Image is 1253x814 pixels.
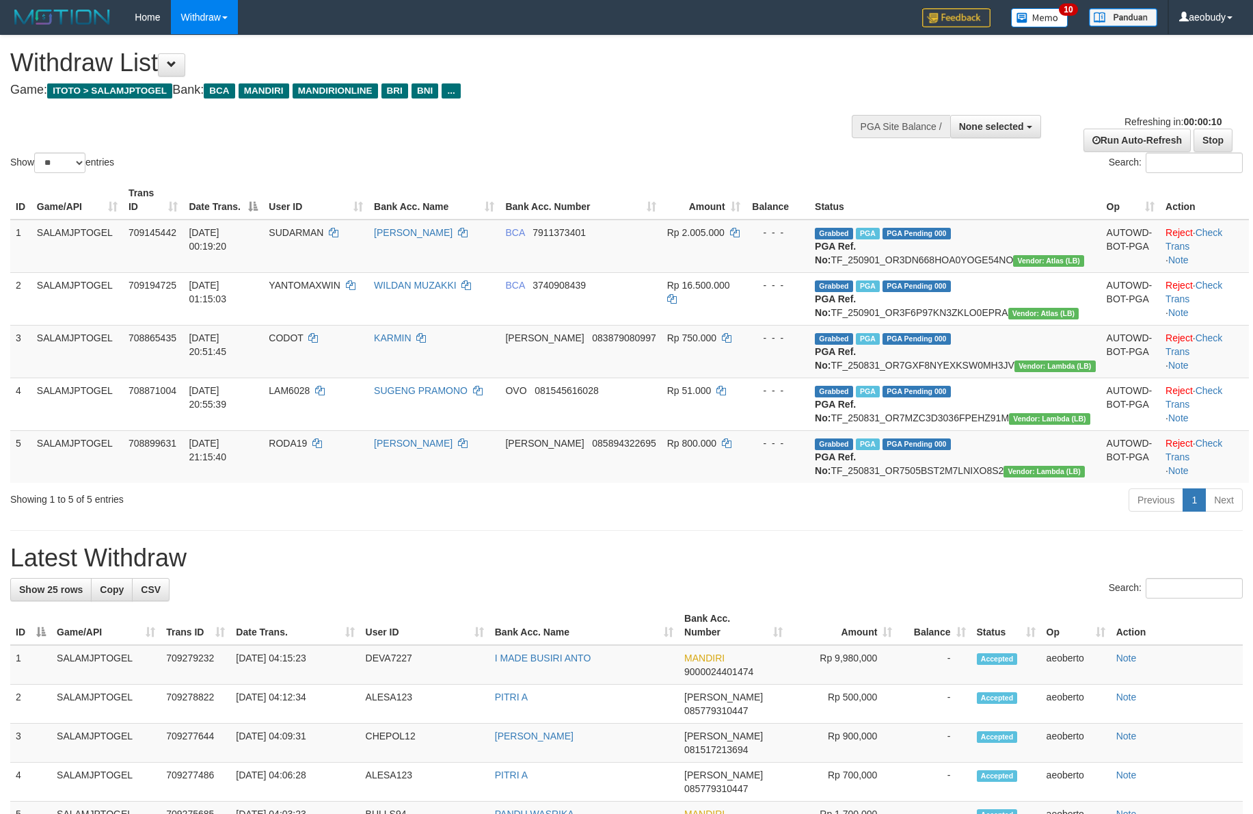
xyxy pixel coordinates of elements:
td: AUTOWD-BOT-PGA [1101,220,1161,273]
span: Copy 081517213694 to clipboard [684,744,748,755]
a: SUGENG PRAMONO [374,385,468,396]
h1: Withdraw List [10,49,822,77]
b: PGA Ref. No: [815,399,856,423]
td: aeoberto [1041,763,1111,802]
span: [PERSON_NAME] [684,692,763,703]
span: None selected [959,121,1024,132]
span: Copy 081545616028 to clipboard [535,385,598,396]
a: Note [1168,307,1189,318]
strong: 00:00:10 [1183,116,1222,127]
td: [DATE] 04:06:28 [230,763,360,802]
td: SALAMJPTOGEL [51,685,161,724]
span: Copy 9000024401474 to clipboard [684,666,753,677]
a: Note [1116,731,1137,741]
td: SALAMJPTOGEL [51,645,161,685]
td: SALAMJPTOGEL [31,325,123,378]
img: MOTION_logo.png [10,7,114,27]
span: Vendor URL: https://dashboard.q2checkout.com/secure [1014,360,1096,372]
td: 4 [10,378,31,430]
select: Showentries [34,153,85,173]
span: Marked by aeoameng [856,438,880,450]
td: · · [1160,430,1249,483]
span: Copy 7911373401 to clipboard [533,227,586,238]
a: 1 [1183,488,1206,512]
a: KARMIN [374,332,411,343]
b: PGA Ref. No: [815,346,856,371]
span: Accepted [977,731,1018,743]
span: Vendor URL: https://dashboard.q2checkout.com/secure [1003,466,1085,477]
img: panduan.png [1089,8,1157,27]
a: Note [1168,412,1189,423]
span: 708865435 [129,332,176,343]
span: Marked by aeodh [856,228,880,239]
span: ... [442,83,460,99]
span: Refreshing in: [1124,116,1222,127]
label: Search: [1109,578,1243,599]
b: PGA Ref. No: [815,293,856,318]
span: Vendor URL: https://dashboard.q2checkout.com/secure [1008,308,1079,319]
span: CODOT [269,332,303,343]
td: 3 [10,325,31,378]
span: Copy 3740908439 to clipboard [533,280,586,291]
td: 4 [10,763,51,802]
td: AUTOWD-BOT-PGA [1101,325,1161,378]
th: Date Trans.: activate to sort column ascending [230,606,360,645]
a: Stop [1194,129,1232,152]
div: - - - [751,436,804,450]
td: 709278822 [161,685,230,724]
span: Marked by aeofendy [856,280,880,292]
span: Copy 083879080997 to clipboard [592,332,656,343]
td: · · [1160,325,1249,378]
a: WILDAN MUZAKKI [374,280,457,291]
span: Copy [100,584,124,595]
span: ITOTO > SALAMJPTOGEL [47,83,172,99]
td: Rp 9,980,000 [788,645,898,685]
td: aeoberto [1041,724,1111,763]
th: ID: activate to sort column descending [10,606,51,645]
td: SALAMJPTOGEL [51,724,161,763]
th: User ID: activate to sort column ascending [360,606,489,645]
span: MANDIRIONLINE [293,83,378,99]
a: [PERSON_NAME] [374,438,453,449]
span: Grabbed [815,438,853,450]
span: [PERSON_NAME] [505,438,584,449]
div: - - - [751,226,804,239]
label: Search: [1109,153,1243,173]
a: Check Trans [1166,438,1222,462]
th: Trans ID: activate to sort column ascending [161,606,230,645]
span: BCA [505,227,524,238]
div: - - - [751,331,804,345]
span: Show 25 rows [19,584,83,595]
button: None selected [950,115,1041,138]
input: Search: [1146,578,1243,599]
span: PGA Pending [883,280,951,292]
th: User ID: activate to sort column ascending [263,181,368,220]
div: PGA Site Balance / [852,115,950,138]
span: Accepted [977,770,1018,782]
a: Reject [1166,385,1193,396]
span: Rp 750.000 [667,332,716,343]
td: 2 [10,272,31,325]
span: [DATE] 01:15:03 [189,280,226,304]
h4: Game: Bank: [10,83,822,97]
td: · · [1160,378,1249,430]
th: Op: activate to sort column ascending [1101,181,1161,220]
span: Grabbed [815,228,853,239]
td: 709277486 [161,763,230,802]
th: Action [1111,606,1243,645]
span: OVO [505,385,526,396]
a: Note [1168,465,1189,476]
td: SALAMJPTOGEL [51,763,161,802]
a: Check Trans [1166,227,1222,252]
th: Game/API: activate to sort column ascending [51,606,161,645]
td: aeoberto [1041,685,1111,724]
td: · · [1160,272,1249,325]
span: SUDARMAN [269,227,323,238]
span: Accepted [977,653,1018,665]
th: Action [1160,181,1249,220]
td: 5 [10,430,31,483]
td: Rp 500,000 [788,685,898,724]
input: Search: [1146,153,1243,173]
span: BCA [505,280,524,291]
td: 1 [10,645,51,685]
